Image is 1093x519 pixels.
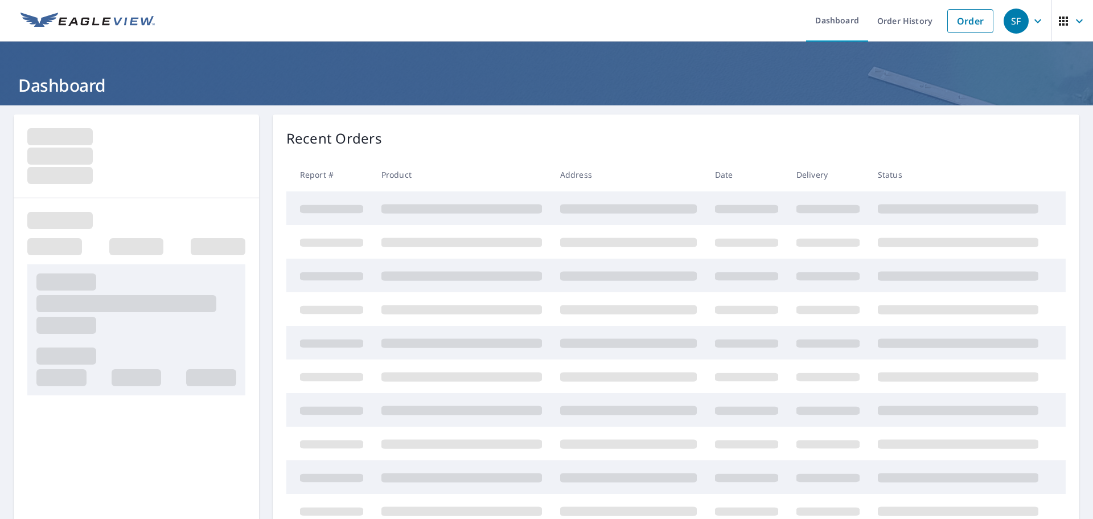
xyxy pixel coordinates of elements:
[286,128,382,149] p: Recent Orders
[286,158,372,191] th: Report #
[14,73,1079,97] h1: Dashboard
[372,158,551,191] th: Product
[947,9,993,33] a: Order
[869,158,1047,191] th: Status
[551,158,706,191] th: Address
[20,13,155,30] img: EV Logo
[787,158,869,191] th: Delivery
[1004,9,1029,34] div: SF
[706,158,787,191] th: Date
